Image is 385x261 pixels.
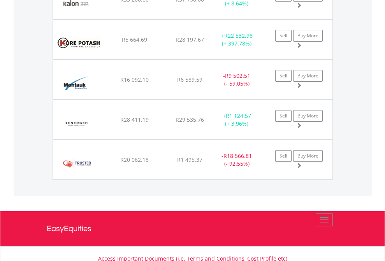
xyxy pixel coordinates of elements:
span: R18 566.81 [223,152,252,159]
a: Buy More [293,70,323,82]
div: - (- 59.05%) [213,72,261,88]
img: EQU.ZA.TTO.png [57,150,96,177]
span: R1 495.37 [177,156,202,163]
span: R22 532.98 [224,32,253,39]
div: + (+ 397.78%) [213,32,261,47]
span: R28 197.67 [176,36,204,43]
a: Buy More [293,150,323,162]
a: EasyEquities [47,211,339,246]
img: EQU.ZA.MKR.png [57,70,96,97]
a: Sell [275,30,292,42]
div: - (- 92.55%) [213,152,261,168]
span: R9 502.51 [225,72,250,79]
span: R16 092.10 [120,76,149,83]
span: R5 664.69 [122,36,147,43]
a: Buy More [293,30,323,42]
a: Sell [275,70,292,82]
a: Sell [275,150,292,162]
span: R28 411.19 [120,116,149,123]
img: EQU.ZA.KP2.png [57,30,101,57]
span: R20 062.18 [120,156,149,163]
img: EQU.ZA.REN.png [57,110,96,137]
span: R29 535.76 [176,116,204,123]
span: R1 124.57 [226,112,251,119]
a: Buy More [293,110,323,122]
span: R6 589.59 [177,76,202,83]
a: Sell [275,110,292,122]
div: + (+ 3.96%) [213,112,261,128]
